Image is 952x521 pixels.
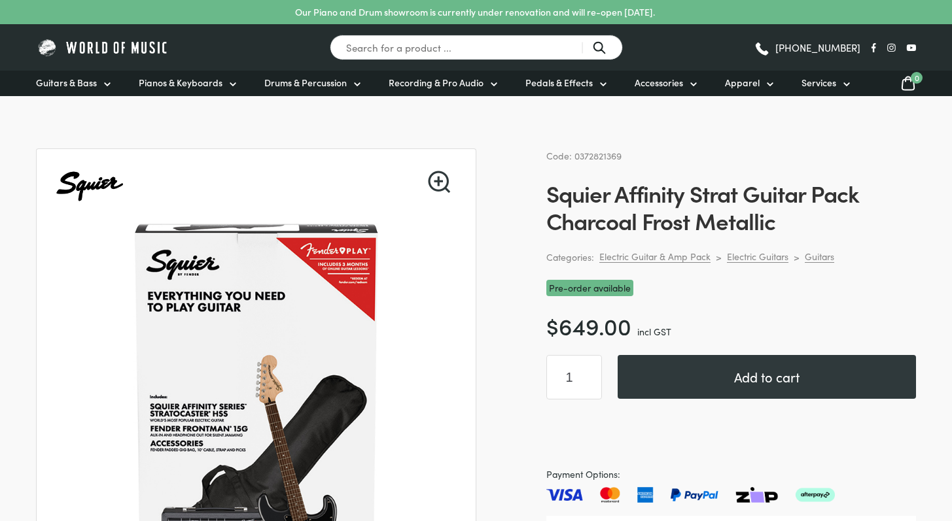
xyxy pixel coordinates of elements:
input: Search for a product ... [330,35,623,60]
span: Payment Options: [546,467,916,482]
a: Electric Guitar & Amp Pack [599,250,711,263]
img: World of Music [36,37,170,58]
span: Categories: [546,250,594,265]
span: Pedals & Effects [525,76,593,90]
span: Drums & Percussion [264,76,347,90]
iframe: PayPal [546,415,916,451]
img: Squier [52,149,127,224]
button: Add to cart [618,355,916,399]
span: Recording & Pro Audio [389,76,484,90]
input: Product quantity [546,355,602,399]
div: > [716,251,722,263]
span: Services [802,76,836,90]
h1: Squier Affinity Strat Guitar Pack Charcoal Frost Metallic [546,179,916,234]
bdi: 649.00 [546,309,631,341]
span: Apparel [725,76,760,90]
a: View full-screen image gallery [428,171,450,193]
span: [PHONE_NUMBER] [775,42,860,52]
a: Electric Guitars [727,250,788,263]
span: Pianos & Keyboards [139,76,222,90]
span: 0 [911,72,923,84]
a: Guitars [805,250,834,263]
iframe: Chat with our support team [762,377,952,521]
p: Our Piano and Drum showroom is currently under renovation and will re-open [DATE]. [295,5,655,19]
span: Code: 0372821369 [546,149,622,162]
div: > [794,251,800,263]
span: incl GST [637,325,671,338]
span: Guitars & Bass [36,76,97,90]
span: Pre-order available [546,280,633,296]
span: $ [546,309,559,341]
a: [PHONE_NUMBER] [754,38,860,58]
img: Pay with Master card, Visa, American Express and Paypal [546,487,835,503]
span: Accessories [635,76,683,90]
